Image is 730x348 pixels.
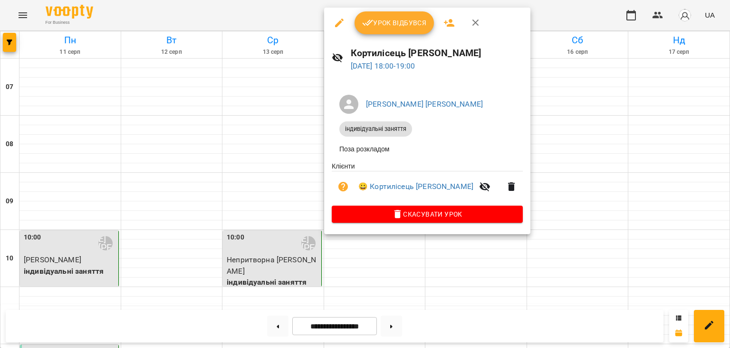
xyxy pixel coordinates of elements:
a: [DATE] 18:00-19:00 [351,61,415,70]
button: Урок відбувся [355,11,434,34]
a: [PERSON_NAME] [PERSON_NAME] [366,99,483,109]
span: Урок відбувся [362,17,427,29]
button: Візит ще не сплачено. Додати оплату? [332,175,355,198]
span: Скасувати Урок [339,209,515,220]
h6: Кортилісець [PERSON_NAME] [351,46,523,60]
a: 😀 Кортилісець [PERSON_NAME] [358,181,473,192]
ul: Клієнти [332,161,523,206]
button: Скасувати Урок [332,206,523,223]
li: Поза розкладом [332,140,523,158]
span: індивідуальні заняття [339,125,412,133]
